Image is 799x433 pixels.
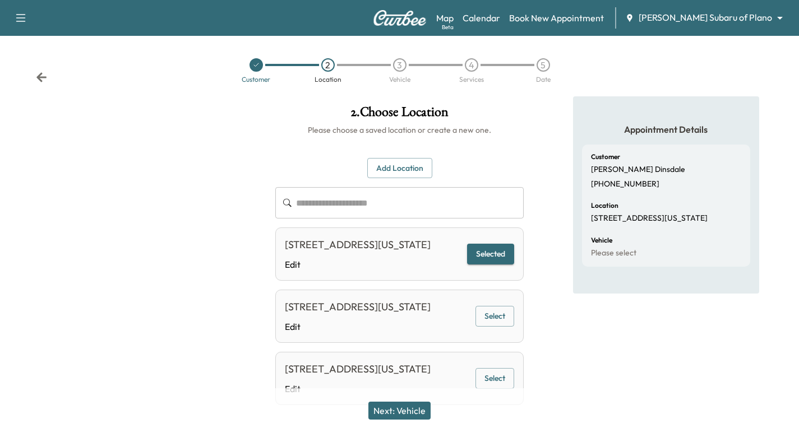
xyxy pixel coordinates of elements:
p: Please select [591,248,636,258]
div: 4 [465,58,478,72]
button: Next: Vehicle [368,402,431,420]
div: Back [36,72,47,83]
a: MapBeta [436,11,454,25]
h5: Appointment Details [582,123,750,136]
div: Customer [242,76,270,83]
a: Edit [285,382,431,395]
p: [STREET_ADDRESS][US_STATE] [591,213,708,224]
div: [STREET_ADDRESS][US_STATE] [285,237,431,253]
h6: Customer [591,153,620,160]
a: Edit [285,320,431,333]
button: Selected [467,244,514,264]
a: Book New Appointment [509,11,604,25]
a: Calendar [463,11,500,25]
p: [PERSON_NAME] Dinsdale [591,165,685,175]
div: Vehicle [389,76,410,83]
img: Curbee Logo [373,10,427,26]
div: 2 [321,58,335,72]
h6: Please choose a saved location or create a new one. [275,124,524,136]
div: Date [536,76,551,83]
p: [PHONE_NUMBER] [591,179,659,189]
a: Edit [285,258,431,271]
button: Add Location [367,158,432,179]
div: 5 [537,58,550,72]
h1: 2 . Choose Location [275,105,524,124]
div: Location [315,76,341,83]
button: Select [475,368,514,389]
h6: Vehicle [591,237,612,244]
h6: Location [591,202,618,209]
div: 3 [393,58,407,72]
span: [PERSON_NAME] Subaru of Plano [639,11,772,24]
div: [STREET_ADDRESS][US_STATE] [285,299,431,315]
div: [STREET_ADDRESS][US_STATE] [285,361,431,377]
button: Select [475,306,514,327]
div: Services [459,76,484,83]
div: Beta [442,23,454,31]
